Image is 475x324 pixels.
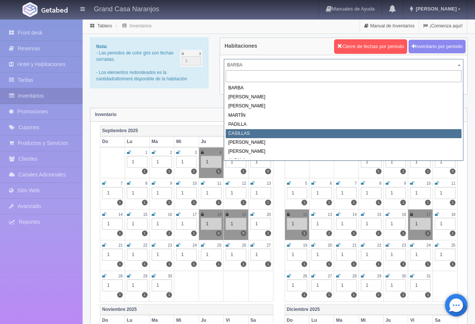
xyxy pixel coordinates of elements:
[226,156,461,165] div: ALCALA
[226,102,461,111] div: [PERSON_NAME]
[226,84,461,93] div: BARBA
[226,129,461,138] div: CASILLAS
[226,138,461,147] div: [PERSON_NAME]
[226,111,461,120] div: MARTÍN
[226,93,461,102] div: [PERSON_NAME]
[226,120,461,129] div: PADILLA
[226,147,461,156] div: [PERSON_NAME]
